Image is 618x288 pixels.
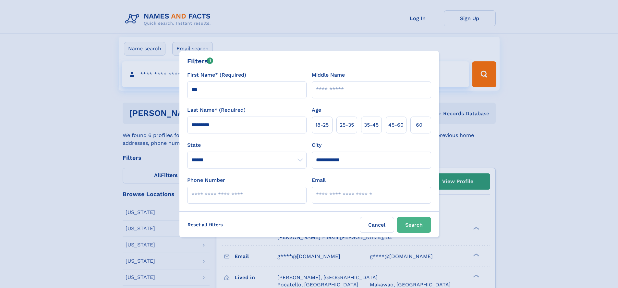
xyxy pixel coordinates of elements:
label: Phone Number [187,176,225,184]
label: Reset all filters [183,217,227,232]
label: City [312,141,321,149]
span: 18‑25 [315,121,329,129]
label: Email [312,176,326,184]
span: 35‑45 [364,121,379,129]
label: Middle Name [312,71,345,79]
label: State [187,141,307,149]
label: Last Name* (Required) [187,106,246,114]
button: Search [397,217,431,233]
span: 45‑60 [388,121,404,129]
label: First Name* (Required) [187,71,246,79]
label: Cancel [360,217,394,233]
span: 60+ [416,121,426,129]
label: Age [312,106,321,114]
span: 25‑35 [340,121,354,129]
div: Filters [187,56,213,66]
